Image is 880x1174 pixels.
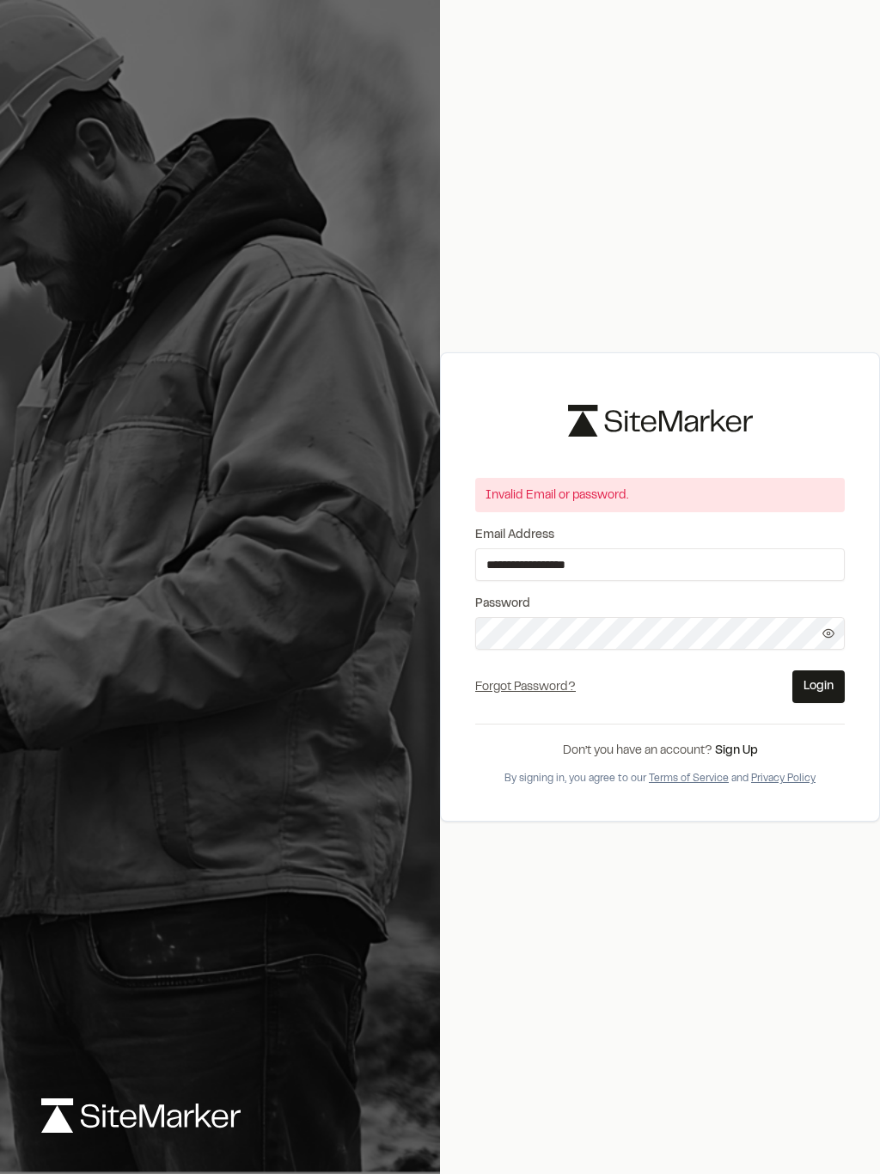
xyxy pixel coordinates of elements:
[475,771,845,786] div: By signing in, you agree to our and
[649,771,729,786] button: Terms of Service
[475,526,845,545] label: Email Address
[568,405,753,437] img: logo-black-rebrand.svg
[751,771,816,786] button: Privacy Policy
[41,1098,241,1133] img: logo-white-rebrand.svg
[715,746,758,756] a: Sign Up
[475,742,845,761] div: Don’t you have an account?
[475,595,845,614] label: Password
[486,491,628,501] span: Invalid Email or password.
[792,670,845,703] button: Login
[475,682,576,693] a: Forgot Password?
